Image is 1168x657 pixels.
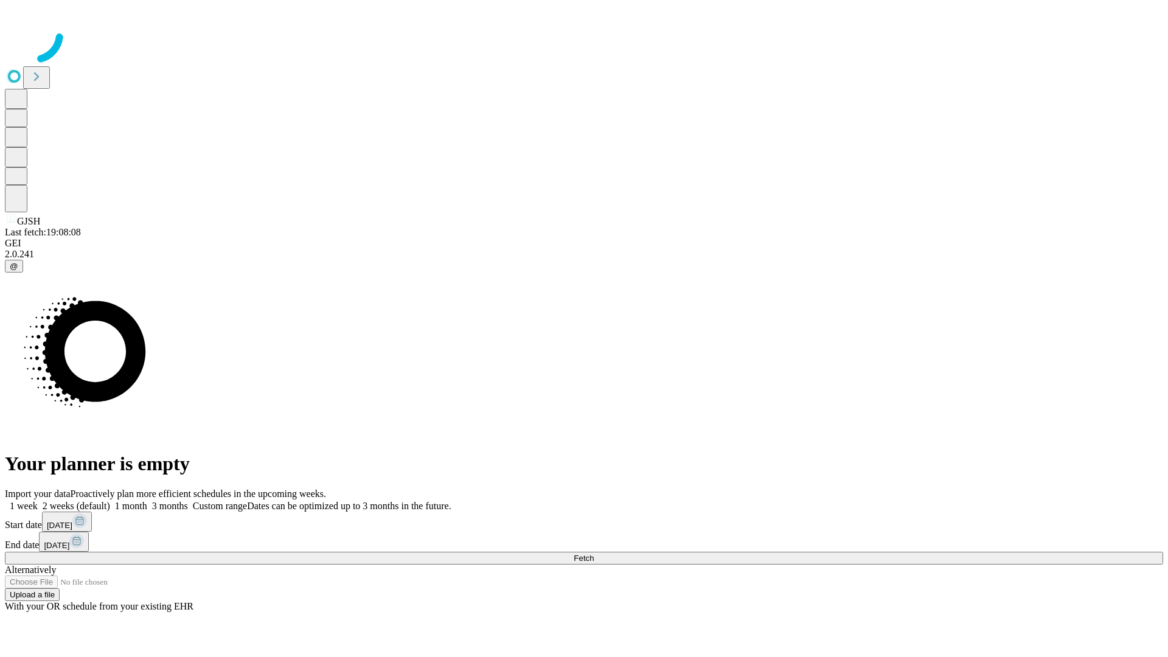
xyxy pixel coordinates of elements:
[10,501,38,511] span: 1 week
[39,532,89,552] button: [DATE]
[17,216,40,226] span: GJSH
[574,554,594,563] span: Fetch
[5,588,60,601] button: Upload a file
[193,501,247,511] span: Custom range
[5,227,81,237] span: Last fetch: 19:08:08
[10,262,18,271] span: @
[5,249,1163,260] div: 2.0.241
[5,238,1163,249] div: GEI
[247,501,451,511] span: Dates can be optimized up to 3 months in the future.
[152,501,188,511] span: 3 months
[115,501,147,511] span: 1 month
[42,512,92,532] button: [DATE]
[5,601,193,611] span: With your OR schedule from your existing EHR
[5,453,1163,475] h1: Your planner is empty
[71,488,326,499] span: Proactively plan more efficient schedules in the upcoming weeks.
[43,501,110,511] span: 2 weeks (default)
[5,512,1163,532] div: Start date
[44,541,69,550] span: [DATE]
[5,260,23,273] button: @
[47,521,72,530] span: [DATE]
[5,552,1163,565] button: Fetch
[5,532,1163,552] div: End date
[5,565,56,575] span: Alternatively
[5,488,71,499] span: Import your data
